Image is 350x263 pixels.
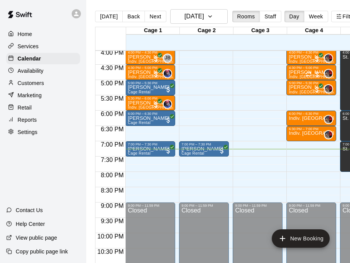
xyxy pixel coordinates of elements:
[181,151,204,155] span: Cage Rental
[163,54,172,63] div: James Beirne
[99,203,126,209] span: 9:00 PM
[125,80,175,95] div: 5:00 PM – 5:30 PM: Tyce Stenzel
[165,54,171,62] span: JB
[286,49,336,65] div: 4:00 PM – 4:30 PM: Louie Calcaterra
[184,11,204,22] h6: [DATE]
[232,11,260,22] button: Rooms
[125,141,175,157] div: 7:00 PM – 7:30 PM: Dennis Cosgrove
[164,70,171,77] img: Jacob Abraham
[6,28,80,40] a: Home
[180,27,233,34] div: Cage 2
[287,27,341,34] div: Cage 4
[327,115,333,124] span: Jeramy Allerdissen
[128,90,150,94] span: Cage Rental
[325,70,332,77] img: Jeramy Allerdissen
[18,42,39,50] p: Services
[325,54,332,62] img: Jeramy Allerdissen
[164,147,172,155] span: All customers have paid
[95,248,125,255] span: 10:30 PM
[164,116,172,124] span: All customers have paid
[128,81,173,85] div: 5:00 PM – 5:30 PM
[289,112,334,116] div: 6:00 PM – 6:30 PM
[324,130,333,139] div: Jeramy Allerdissen
[18,30,32,38] p: Home
[170,9,228,24] button: [DATE]
[166,69,172,78] span: Jacob Abraham
[289,59,342,64] span: Indiv. [GEOGRAPHIC_DATA]
[128,204,173,207] div: 9:00 PM – 11:59 PM
[18,67,44,75] p: Availability
[324,69,333,78] div: Jeramy Allerdissen
[327,84,333,93] span: Jeramy Allerdissen
[260,11,281,22] button: Staff
[99,111,126,117] span: 6:00 PM
[18,104,32,111] p: Retail
[289,90,342,94] span: Indiv. [GEOGRAPHIC_DATA]
[16,220,45,228] p: Help Center
[128,105,181,109] span: Indiv. [GEOGRAPHIC_DATA]
[99,80,126,87] span: 5:00 PM
[179,141,229,157] div: 7:00 PM – 7:30 PM: Jack Thomas
[327,69,333,78] span: Jeramy Allerdissen
[289,66,334,70] div: 4:30 PM – 5:00 PM
[99,187,126,194] span: 8:30 PM
[99,141,126,148] span: 7:00 PM
[95,233,125,240] span: 10:00 PM
[6,65,80,77] a: Availability
[125,111,175,126] div: 6:00 PM – 6:30 PM: Charlie Brunel
[6,77,80,89] a: Customers
[6,90,80,101] a: Marketing
[325,85,332,93] img: Jeramy Allerdissen
[99,65,126,71] span: 4:30 PM
[128,142,173,146] div: 7:00 PM – 7:30 PM
[286,126,336,141] div: 6:30 PM – 7:00 PM: Indiv. Lesson
[122,11,145,22] button: Back
[286,65,336,80] div: 4:30 PM – 5:00 PM: Indiv. Lesson
[166,100,172,109] span: Jacob Abraham
[289,81,334,85] div: 5:00 PM – 5:30 PM
[304,11,328,22] button: Week
[128,112,173,116] div: 6:00 PM – 6:30 PM
[289,127,334,131] div: 6:30 PM – 7:00 PM
[16,206,43,214] p: Contact Us
[152,101,160,109] span: All customers have paid
[6,126,80,138] a: Settings
[18,55,41,62] p: Calendar
[16,248,68,255] p: Copy public page link
[324,54,333,63] div: Jeramy Allerdissen
[99,95,126,102] span: 5:30 PM
[16,234,57,242] p: View public page
[272,229,330,248] button: add
[325,131,332,139] img: Jeramy Allerdissen
[99,49,126,56] span: 4:00 PM
[6,53,80,64] a: Calendar
[128,151,150,155] span: Cage Rental
[163,100,172,109] div: Jacob Abraham
[235,204,280,207] div: 9:00 PM – 11:59 PM
[163,69,172,78] div: Jacob Abraham
[18,128,38,136] p: Settings
[128,75,181,79] span: Indiv. [GEOGRAPHIC_DATA]
[152,70,160,78] span: All customers have paid
[166,54,172,63] span: James Beirne
[99,126,126,132] span: 6:30 PM
[128,59,181,64] span: Indiv. [GEOGRAPHIC_DATA]
[152,55,160,63] span: All customers have paid
[164,100,171,108] img: Jacob Abraham
[286,111,336,126] div: 6:00 PM – 6:30 PM: Indiv. Lesson
[6,114,80,126] a: Reports
[128,51,173,54] div: 4:00 PM – 4:30 PM
[18,116,37,124] p: Reports
[18,91,42,99] p: Marketing
[218,147,226,155] span: All customers have paid
[95,11,123,22] button: [DATE]
[6,41,80,52] div: Services
[126,27,180,34] div: Cage 1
